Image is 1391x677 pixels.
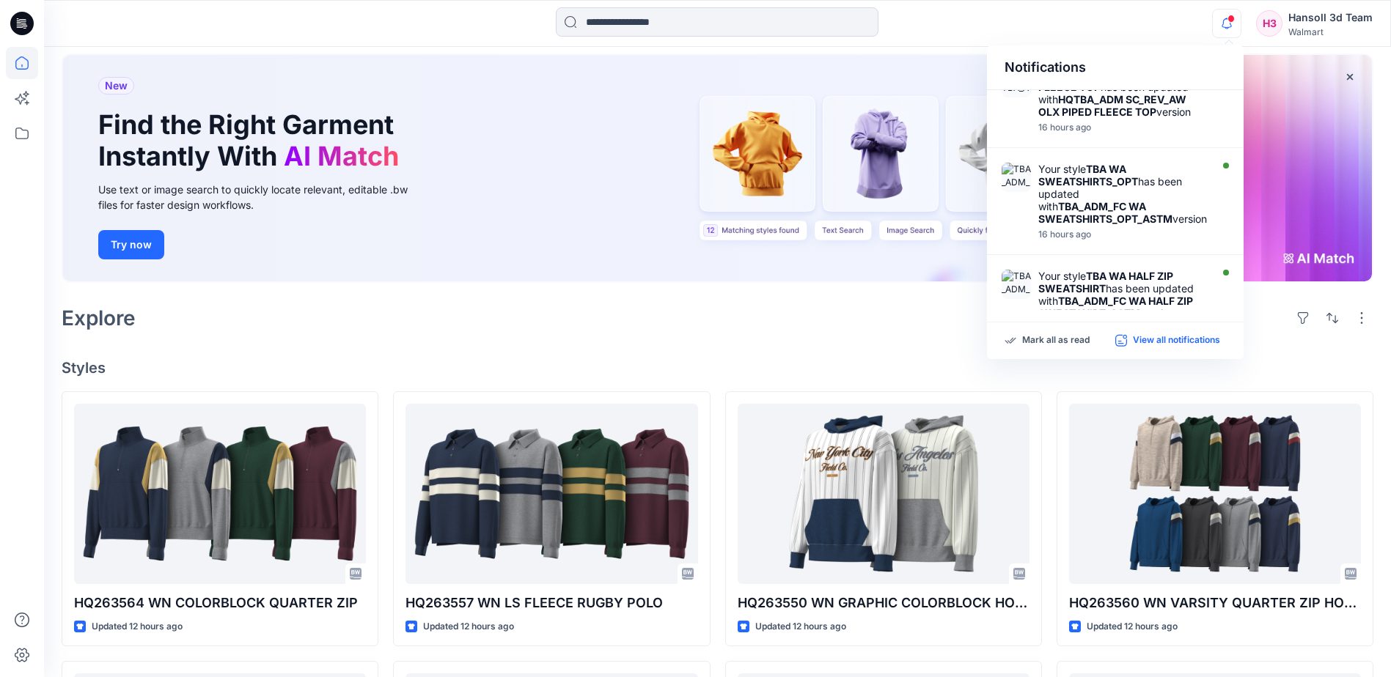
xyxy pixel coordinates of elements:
div: Walmart [1288,26,1373,37]
p: HQ263560 WN VARSITY QUARTER ZIP HOODIE [1069,593,1361,613]
strong: TBA WA HALF ZIP SWEATSHIRT [1038,270,1173,295]
div: Your style has been updated with version [1038,163,1207,225]
img: TBA_ADM_FC WA SWEATSHIRTS_OPT_ASTM [1002,163,1031,192]
p: HQ263557 WN LS FLEECE RUGBY POLO [405,593,697,613]
a: HQ263550 WN GRAPHIC COLORBLOCK HOODIE [738,404,1030,583]
img: TBA_ADM_FC WA HALF ZIP SWEATSHIRT_ASTM [1002,270,1031,299]
a: HQ263564 WN COLORBLOCK QUARTER ZIP [74,404,366,583]
strong: TBA_ADM_FC WA SWEATSHIRTS_OPT_ASTM [1038,200,1172,225]
div: Monday, October 13, 2025 07:58 [1038,122,1207,133]
span: New [105,77,128,95]
p: Updated 12 hours ago [423,619,514,635]
p: Updated 12 hours ago [1087,619,1178,635]
div: Your style has been updated with version [1038,270,1207,319]
div: Hansoll 3d Team [1288,9,1373,26]
div: Monday, October 13, 2025 07:06 [1038,229,1207,240]
strong: TBA_ADM_FC WA HALF ZIP SWEATSHIRT_ASTM [1038,295,1193,319]
h4: Styles [62,359,1373,377]
span: AI Match [284,140,399,172]
strong: HQTBA_ADM SC_REV_AW OLX PIPED FLEECE TOP [1038,93,1186,118]
p: HQ263550 WN GRAPHIC COLORBLOCK HOODIE [738,593,1030,613]
p: Mark all as read [1022,334,1090,347]
div: H3 [1256,10,1282,37]
div: Use text or image search to quickly locate relevant, editable .bw files for faster design workflows. [98,182,428,212]
button: Try now [98,230,164,259]
h2: Explore [62,306,136,330]
a: HQ263560 WN VARSITY QUARTER ZIP HOODIE [1069,404,1361,583]
p: Updated 12 hours ago [755,619,846,635]
div: Your style has been updated with version [1038,68,1207,118]
p: Updated 12 hours ago [92,619,183,635]
strong: TBA WA SWEATSHIRTS_OPT [1038,163,1138,188]
h1: Find the Right Garment Instantly With [98,109,406,172]
p: View all notifications [1133,334,1220,347]
div: Notifications [987,45,1244,90]
a: HQ263557 WN LS FLEECE RUGBY POLO [405,404,697,583]
p: HQ263564 WN COLORBLOCK QUARTER ZIP [74,593,366,613]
